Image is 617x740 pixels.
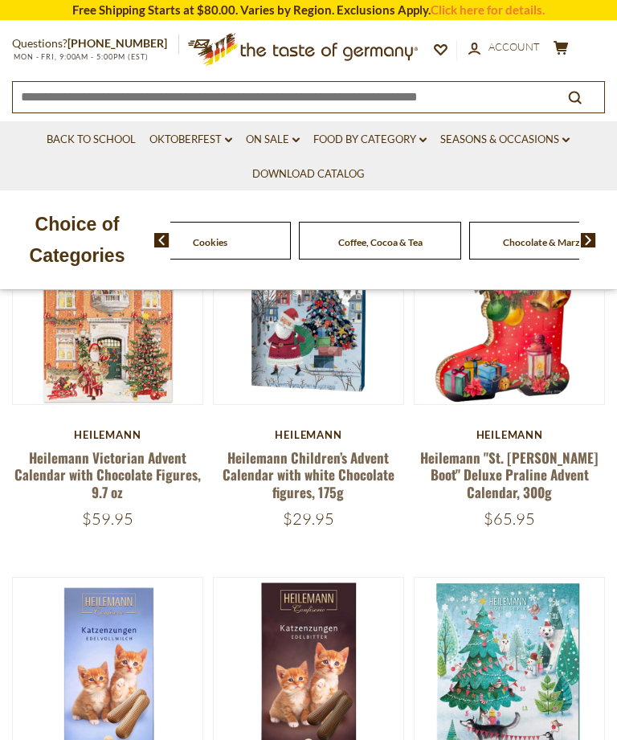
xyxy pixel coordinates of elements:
a: Click here for details. [431,2,545,17]
div: Heilemann [414,428,605,441]
img: Heilemann [13,215,202,404]
div: Heilemann [12,428,203,441]
a: Download Catalog [252,166,365,183]
p: Questions? [12,34,179,54]
a: Account [468,39,540,56]
a: Chocolate & Marzipan [503,236,599,248]
a: On Sale [246,131,300,149]
div: Heilemann [213,428,404,441]
span: MON - FRI, 9:00AM - 5:00PM (EST) [12,52,149,61]
span: Account [488,40,540,53]
a: Heilemann Victorian Advent Calendar with Chocolate Figures, 9.7 oz [14,448,201,502]
img: next arrow [581,233,596,247]
span: $65.95 [484,509,535,529]
span: $29.95 [283,509,334,529]
a: Food By Category [313,131,427,149]
img: Heilemann [214,215,403,404]
a: Heilemann "St. [PERSON_NAME] Boot" Deluxe Praline Advent Calendar, 300g [420,448,599,502]
a: Cookies [193,236,227,248]
img: Heilemann [415,215,604,404]
a: Seasons & Occasions [440,131,570,149]
a: Heilemann Children’s Advent Calendar with white Chocolate figures, 175g [223,448,394,502]
a: [PHONE_NUMBER] [67,36,167,50]
a: Back to School [47,131,136,149]
a: Oktoberfest [149,131,232,149]
span: $59.95 [82,509,133,529]
img: previous arrow [154,233,170,247]
a: Coffee, Cocoa & Tea [338,236,423,248]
